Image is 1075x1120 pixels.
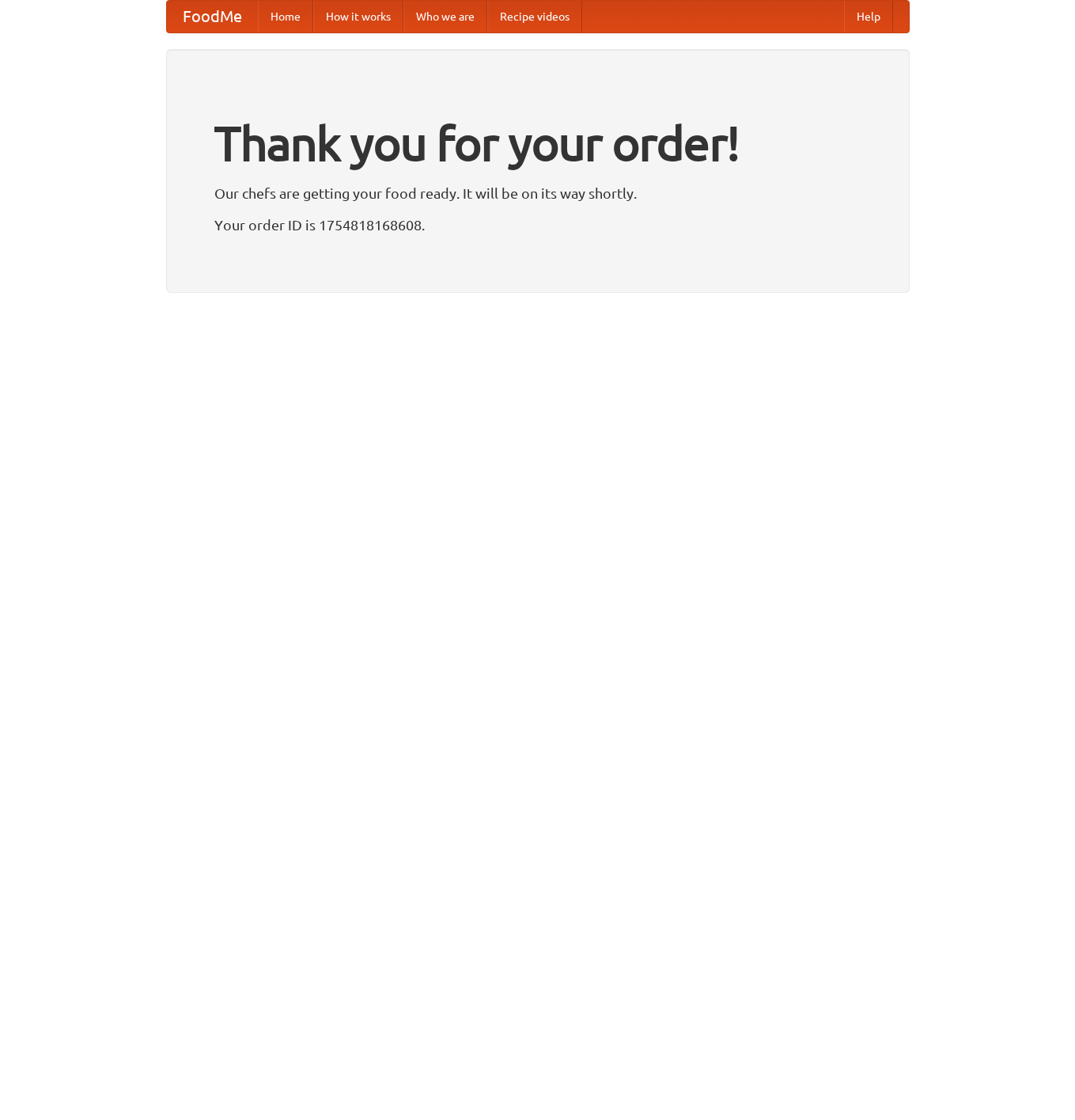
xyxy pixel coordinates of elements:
p: Our chefs are getting your food ready. It will be on its way shortly. [214,181,861,205]
a: Home [258,1,313,32]
a: Who we are [403,1,487,32]
a: How it works [313,1,403,32]
p: Your order ID is 1754818168608. [214,213,861,237]
h1: Thank you for your order! [214,105,861,181]
a: Recipe videos [487,1,582,32]
a: Help [844,1,893,32]
a: FoodMe [167,1,258,32]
